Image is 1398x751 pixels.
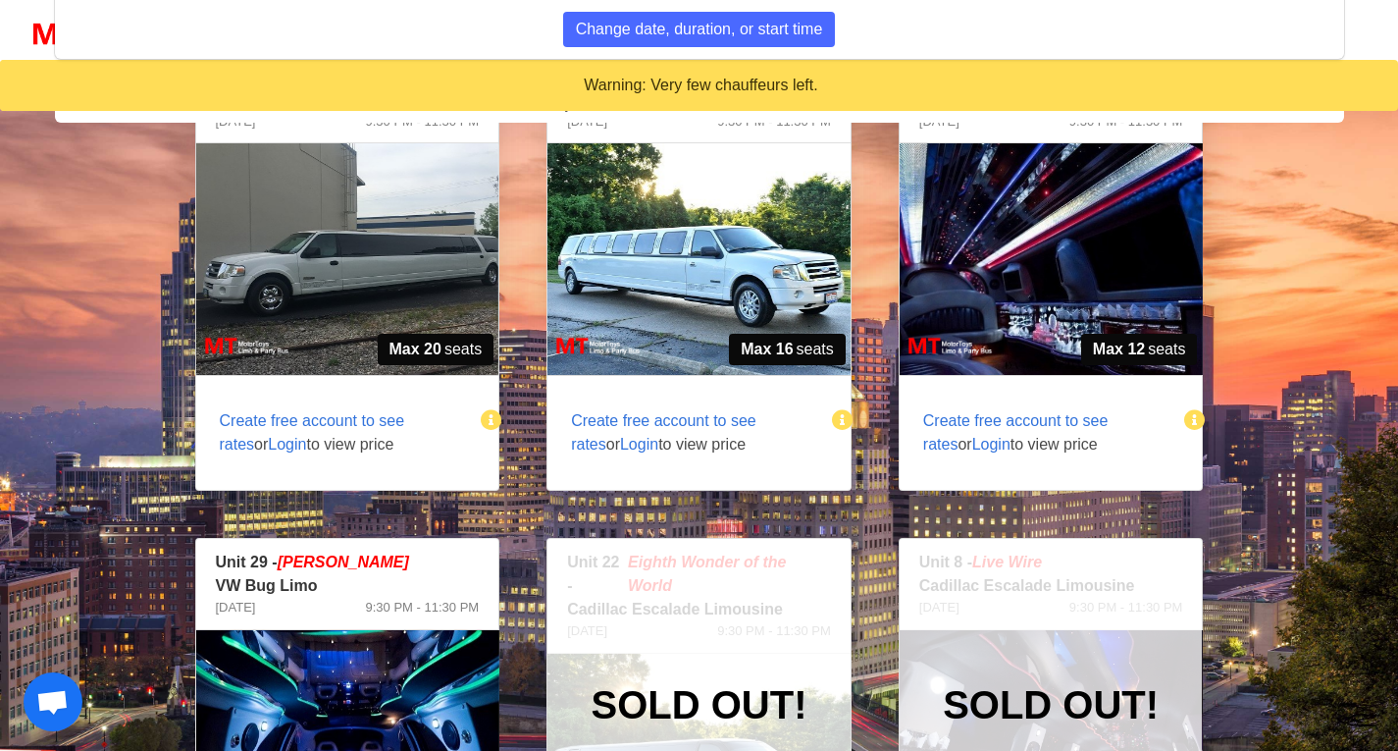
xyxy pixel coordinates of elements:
span: Create free account to see rates [571,412,756,453]
span: [DATE] [216,598,256,617]
span: Login [620,436,658,453]
em: [PERSON_NAME] [278,554,409,570]
span: Create free account to see rates [923,412,1109,453]
p: Unit 29 - [216,551,480,574]
button: Change date, duration, or start time [563,12,836,47]
p: VW Bug Limo [216,574,480,598]
span: 9:30 PM - 11:30 PM [366,598,480,617]
img: 27%2001.jpg [196,143,499,375]
span: or to view price [900,386,1187,480]
div: Warning: Very few chauffeurs left. [16,75,1386,96]
span: Login [972,436,1010,453]
span: seats [729,334,846,365]
img: 07%2002.jpg [900,143,1203,375]
img: 02%2001.jpg [547,143,851,375]
span: seats [378,334,494,365]
strong: Max 12 [1093,338,1145,361]
span: Change date, duration, or start time [576,18,823,41]
strong: Max 20 [389,338,441,361]
img: MotorToys Logo [27,21,148,48]
div: Open chat [24,672,82,731]
span: Create free account to see rates [220,412,405,453]
span: Login [268,436,306,453]
span: seats [1081,334,1198,365]
span: or to view price [547,386,835,480]
span: or to view price [196,386,484,480]
strong: Max 16 [741,338,793,361]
